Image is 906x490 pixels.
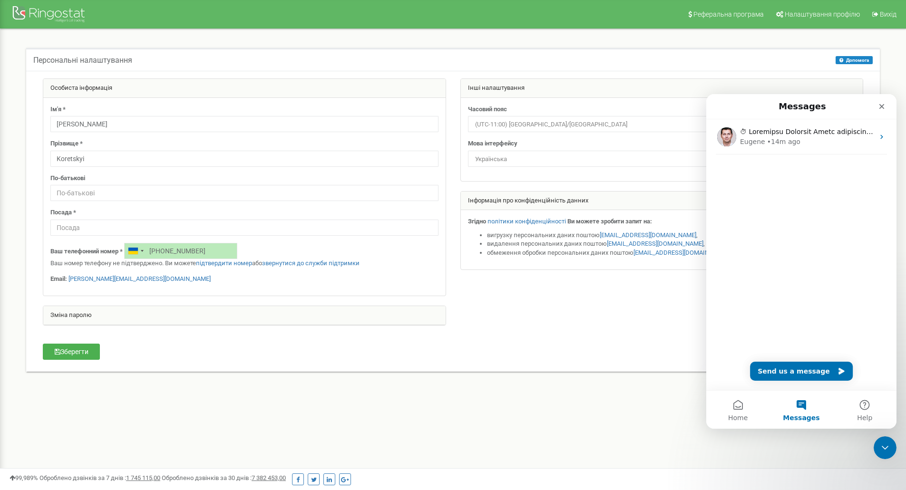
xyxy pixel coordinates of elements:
div: Інші налаштування [461,79,863,98]
span: (UTC-11:00) Pacific/Midway [471,118,853,131]
label: Мова інтерфейсу [468,139,517,148]
span: (UTC-11:00) Pacific/Midway [468,116,856,132]
p: Ваш номер телефону не підтверджено. Ви можете або [50,259,438,268]
iframe: Intercom live chat [874,436,896,459]
span: Реферальна програма [693,10,764,18]
input: Ім'я [50,116,438,132]
div: Зміна паролю [43,306,446,325]
button: Зберегти [43,344,100,360]
li: видалення персональних даних поштою , [487,240,856,249]
label: Ваш телефонний номер * [50,247,123,256]
a: підтвердити номер [196,259,252,267]
span: Налаштування профілю [785,10,860,18]
strong: Ви можете зробити запит на: [567,218,652,225]
label: Прізвище * [50,139,83,148]
label: По-батькові [50,174,85,183]
a: [EMAIL_ADDRESS][DOMAIN_NAME] [633,249,730,256]
button: Допомога [836,56,873,64]
a: звернутися до служби підтримки [262,259,360,267]
input: По-батькові [50,185,438,201]
span: Українська [471,153,853,166]
strong: Згідно [468,218,486,225]
h5: Персональні налаштування [33,56,132,65]
li: вигрузку персональних даних поштою , [487,231,856,240]
label: Часовий пояс [468,105,507,114]
input: Посада [50,220,438,236]
span: Оброблено дзвінків за 30 днів : [162,474,286,481]
a: політики конфіденційності [487,218,566,225]
u: 7 382 453,00 [252,474,286,481]
div: Інформація про конфіденційність данних [461,192,863,211]
iframe: Intercom live chat [706,94,896,429]
span: Оброблено дзвінків за 7 днів : [39,474,160,481]
span: 99,989% [10,474,38,481]
li: обмеження обробки персональних даних поштою . [487,249,856,258]
span: Вихід [880,10,896,18]
span: Українська [468,151,856,167]
div: Особиста інформація [43,79,446,98]
a: [PERSON_NAME][EMAIL_ADDRESS][DOMAIN_NAME] [68,275,211,282]
input: Прізвище [50,151,438,167]
strong: Email: [50,275,67,282]
label: Ім'я * [50,105,66,114]
a: [EMAIL_ADDRESS][DOMAIN_NAME] [607,240,703,247]
u: 1 745 115,00 [126,474,160,481]
div: Telephone country code [125,243,146,259]
label: Посада * [50,208,76,217]
a: [EMAIL_ADDRESS][DOMAIN_NAME] [600,231,696,239]
input: +1-800-555-55-55 [124,243,237,259]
